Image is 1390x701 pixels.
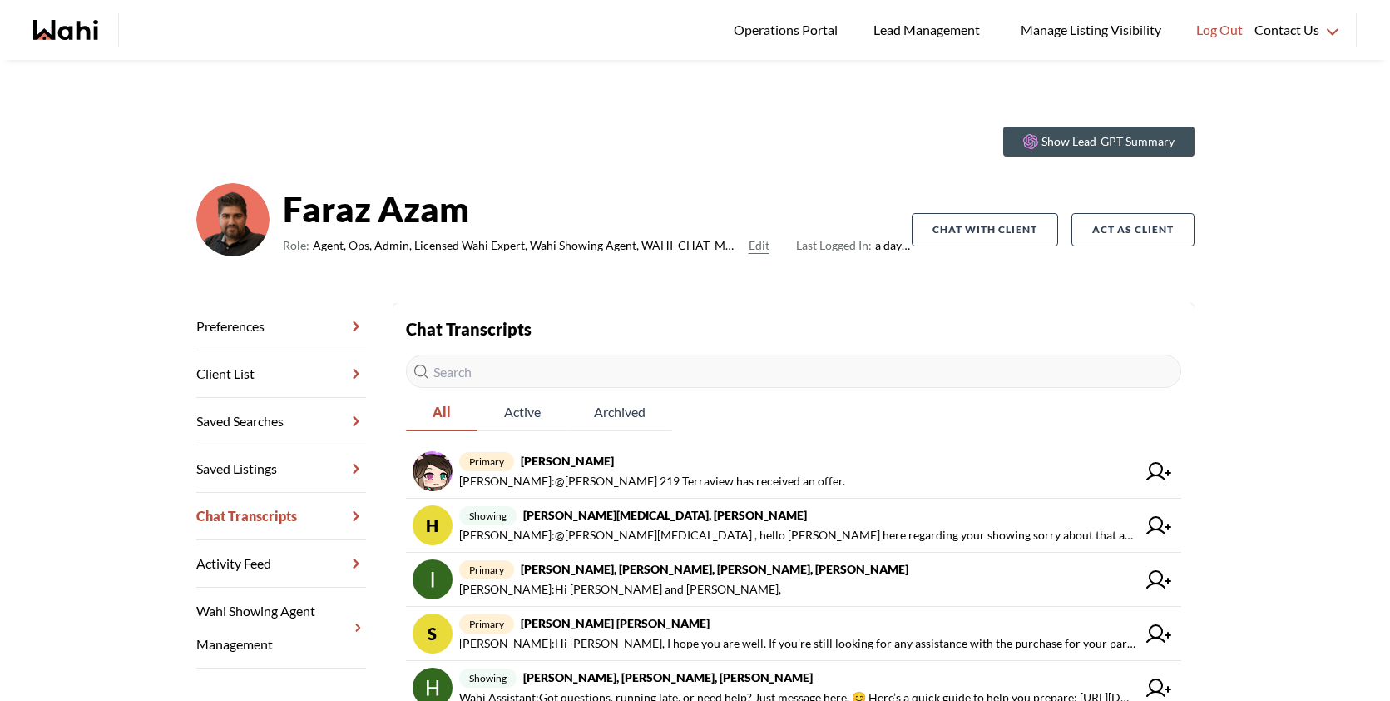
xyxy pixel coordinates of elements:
div: S [413,614,453,654]
a: Wahi homepage [33,20,98,40]
button: Chat with client [912,213,1058,246]
a: Chat Transcripts [196,493,366,540]
strong: [PERSON_NAME] [PERSON_NAME] [521,616,710,630]
a: Client List [196,350,366,398]
span: [PERSON_NAME] : Hi [PERSON_NAME], I hope you are well. If you're still looking for any assistance... [459,634,1136,654]
span: Archived [567,395,672,430]
a: Preferences [196,303,366,350]
span: [PERSON_NAME] : Hi [PERSON_NAME] and [PERSON_NAME], [459,579,781,599]
span: Operations Portal [734,19,843,41]
a: Saved Searches [196,398,366,445]
span: primary [459,452,514,471]
button: All [406,395,477,431]
p: Show Lead-GPT Summary [1041,133,1175,150]
a: primary[PERSON_NAME], [PERSON_NAME], [PERSON_NAME], [PERSON_NAME][PERSON_NAME]:Hi [PERSON_NAME] a... [406,553,1181,607]
img: chat avatar [413,451,453,491]
span: Active [477,395,567,430]
span: showing [459,506,517,525]
img: chat avatar [413,559,453,599]
button: Act as Client [1071,213,1195,246]
a: primary[PERSON_NAME][PERSON_NAME]:@[PERSON_NAME] 219 Terraview has received an offer. [406,445,1181,499]
strong: [PERSON_NAME] [521,454,614,468]
strong: [PERSON_NAME], [PERSON_NAME], [PERSON_NAME], [PERSON_NAME] [521,562,908,576]
span: a day ago [796,236,912,256]
span: Manage Listing Visibility [1016,19,1166,41]
button: Archived [567,395,672,431]
span: [PERSON_NAME] : @[PERSON_NAME][MEDICAL_DATA] , hello [PERSON_NAME] here regarding your showing so... [459,525,1136,545]
button: Show Lead-GPT Summary [1003,127,1195,157]
span: Lead Management [873,19,986,41]
span: primary [459,614,514,634]
span: Agent, Ops, Admin, Licensed Wahi Expert, Wahi Showing Agent, WAHI_CHAT_MODERATOR [313,236,742,256]
span: Last Logged In: [796,238,872,252]
span: Log Out [1196,19,1243,41]
a: Sprimary[PERSON_NAME] [PERSON_NAME][PERSON_NAME]:Hi [PERSON_NAME], I hope you are well. If you're... [406,607,1181,661]
strong: Chat Transcripts [406,319,532,339]
strong: Faraz Azam [283,184,912,234]
button: Active [477,395,567,431]
a: Hshowing[PERSON_NAME][MEDICAL_DATA], [PERSON_NAME][PERSON_NAME]:@[PERSON_NAME][MEDICAL_DATA] , he... [406,499,1181,553]
input: Search [406,355,1181,388]
strong: [PERSON_NAME], [PERSON_NAME], [PERSON_NAME] [523,670,813,684]
span: primary [459,560,514,579]
strong: [PERSON_NAME][MEDICAL_DATA], [PERSON_NAME] [523,508,807,522]
a: Saved Listings [196,445,366,493]
button: Edit [749,236,769,256]
img: d03c15c2156146a3.png [196,183,270,256]
span: [PERSON_NAME] : @[PERSON_NAME] 219 Terraview has received an offer. [459,471,845,491]
div: H [413,505,453,545]
a: Wahi Showing Agent Management [196,588,366,669]
a: Activity Feed [196,540,366,588]
span: Role: [283,236,309,256]
span: showing [459,669,517,688]
span: All [406,395,477,430]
